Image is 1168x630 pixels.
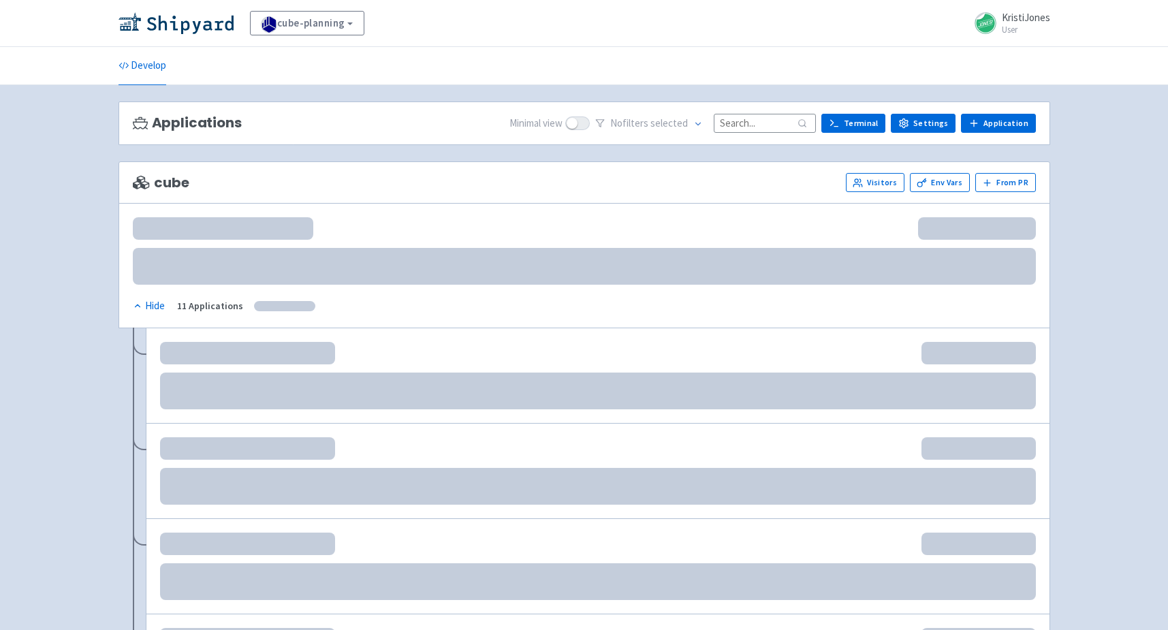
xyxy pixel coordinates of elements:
[961,114,1035,133] a: Application
[714,114,816,132] input: Search...
[133,298,165,314] div: Hide
[1002,11,1050,24] span: KristiJones
[250,11,364,35] a: cube-planning
[846,173,904,192] a: Visitors
[821,114,885,133] a: Terminal
[119,47,166,85] a: Develop
[610,116,688,131] span: No filter s
[177,298,243,314] div: 11 Applications
[133,115,242,131] h3: Applications
[133,175,189,191] span: cube
[910,173,970,192] a: Env Vars
[133,298,166,314] button: Hide
[509,116,563,131] span: Minimal view
[119,12,234,34] img: Shipyard logo
[975,173,1036,192] button: From PR
[966,12,1050,34] a: KristiJones User
[891,114,956,133] a: Settings
[1002,25,1050,34] small: User
[650,116,688,129] span: selected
